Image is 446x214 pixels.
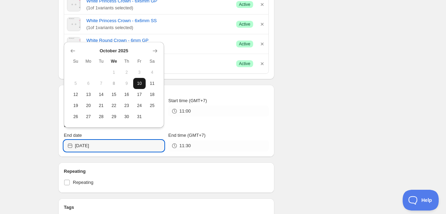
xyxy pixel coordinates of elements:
[86,5,231,11] span: ( 1 of 1 variants selected)
[110,70,118,75] span: 1
[136,103,143,108] span: 24
[146,89,158,100] button: Saturday October 18 2025
[133,78,146,89] button: Friday October 10 2025
[64,133,82,138] span: End date
[72,114,79,119] span: 26
[136,81,143,86] span: 10
[133,89,146,100] button: Friday October 17 2025
[108,89,120,100] button: Wednesday October 15 2025
[97,103,105,108] span: 21
[72,81,79,86] span: 5
[136,114,143,119] span: 31
[148,70,156,75] span: 4
[146,78,158,89] button: Saturday October 11 2025
[95,56,108,67] th: Tuesday
[148,103,156,108] span: 25
[82,111,95,122] button: Monday October 27 2025
[120,111,133,122] button: Thursday October 30 2025
[403,190,439,211] iframe: Toggle Customer Support
[95,78,108,89] button: Tuesday October 7 2025
[108,56,120,67] th: Wednesday
[72,92,79,97] span: 12
[82,78,95,89] button: Monday October 6 2025
[69,111,82,122] button: Sunday October 26 2025
[133,67,146,78] button: Friday October 3 2025
[120,100,133,111] button: Thursday October 23 2025
[68,46,78,56] button: Show previous month, September 2025
[123,81,130,86] span: 9
[136,92,143,97] span: 17
[97,114,105,119] span: 28
[136,70,143,75] span: 3
[95,89,108,100] button: Tuesday October 14 2025
[108,111,120,122] button: Wednesday October 29 2025
[108,100,120,111] button: Wednesday October 22 2025
[123,59,130,64] span: Th
[239,2,250,7] span: Active
[133,111,146,122] button: Friday October 31 2025
[82,89,95,100] button: Monday October 13 2025
[110,81,118,86] span: 8
[95,111,108,122] button: Tuesday October 28 2025
[108,67,120,78] button: Wednesday October 1 2025
[97,81,105,86] span: 7
[69,100,82,111] button: Sunday October 19 2025
[69,78,82,89] button: Sunday October 5 2025
[110,92,118,97] span: 15
[168,98,207,103] span: Start time (GMT+7)
[108,78,120,89] button: Today Wednesday October 8 2025
[133,100,146,111] button: Friday October 24 2025
[148,59,156,64] span: Sa
[85,103,92,108] span: 20
[110,114,118,119] span: 29
[133,56,146,67] th: Friday
[86,24,231,31] span: ( 1 of 1 variants selected)
[123,103,130,108] span: 23
[97,92,105,97] span: 14
[136,59,143,64] span: Fr
[85,81,92,86] span: 6
[85,59,92,64] span: Mo
[69,56,82,67] th: Sunday
[120,67,133,78] button: Thursday October 2 2025
[85,114,92,119] span: 27
[86,37,231,44] a: White Round Crown - 6mm GP
[120,56,133,67] th: Thursday
[123,114,130,119] span: 30
[86,17,231,24] a: White Princess Crown - 6x6mm SS
[150,46,160,56] button: Show next month, November 2025
[64,90,269,97] h2: Active dates
[123,92,130,97] span: 16
[82,56,95,67] th: Monday
[148,81,156,86] span: 11
[239,21,250,27] span: Active
[239,61,250,66] span: Active
[110,59,118,64] span: We
[82,100,95,111] button: Monday October 20 2025
[69,89,82,100] button: Sunday October 12 2025
[85,92,92,97] span: 13
[123,70,130,75] span: 2
[97,59,105,64] span: Tu
[64,168,269,175] h2: Repeating
[148,92,156,97] span: 18
[239,41,250,47] span: Active
[64,204,269,211] h2: Tags
[110,103,118,108] span: 22
[120,78,133,89] button: Thursday October 9 2025
[146,67,158,78] button: Saturday October 4 2025
[146,56,158,67] th: Saturday
[120,89,133,100] button: Thursday October 16 2025
[72,103,79,108] span: 19
[95,100,108,111] button: Tuesday October 21 2025
[168,133,205,138] span: End time (GMT+7)
[146,100,158,111] button: Saturday October 25 2025
[73,180,93,185] span: Repeating
[72,59,79,64] span: Su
